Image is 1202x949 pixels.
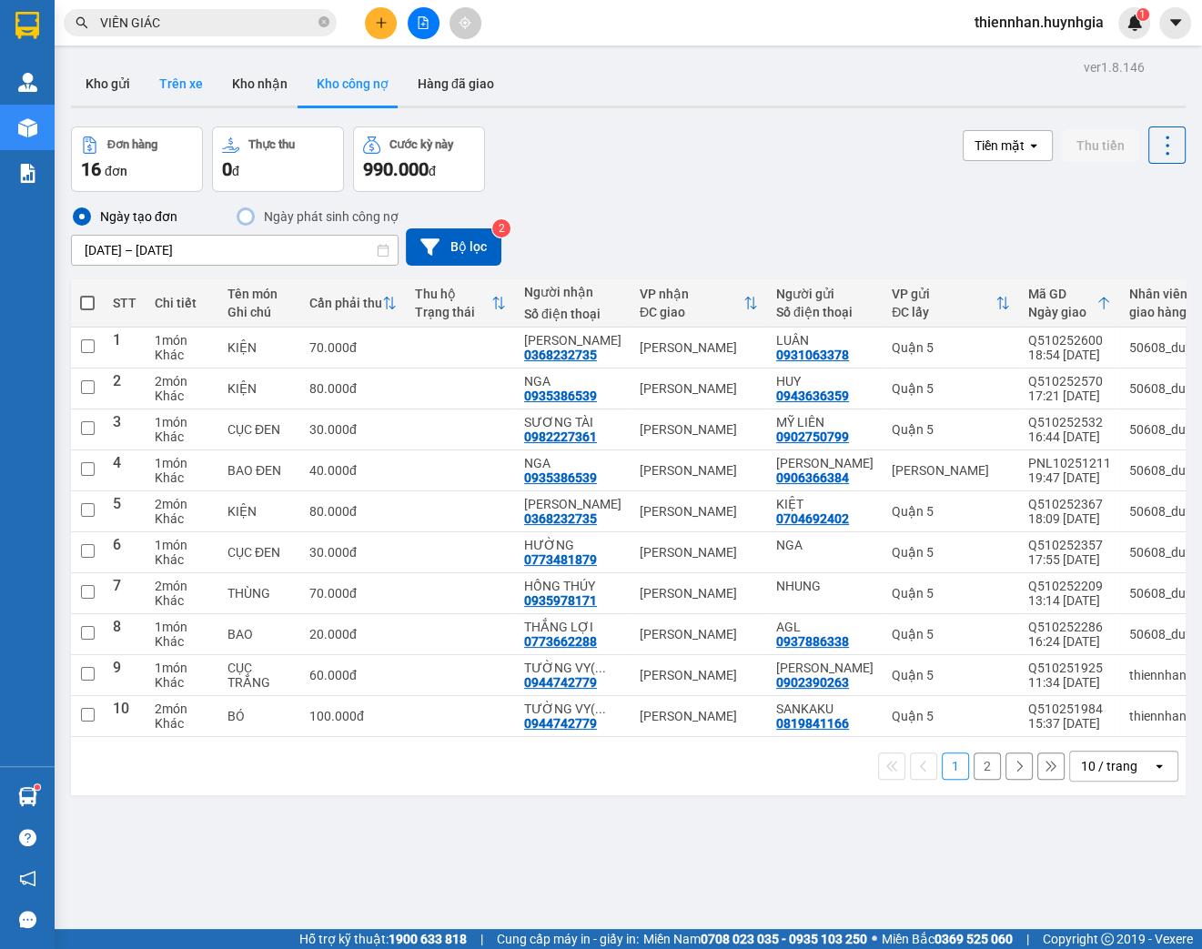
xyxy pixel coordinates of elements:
[892,422,1010,437] div: Quận 5
[349,463,357,478] span: đ
[227,586,291,601] div: THÙNG
[776,675,849,690] div: 0902390263
[309,709,397,723] div: 100.000
[71,126,203,192] button: Đơn hàng16đơn
[524,429,597,444] div: 0982227361
[318,16,329,27] span: close-circle
[155,675,209,690] div: Khác
[155,593,209,608] div: Khác
[155,374,209,389] div: 2 món
[892,586,1010,601] div: Quận 5
[524,511,597,526] div: 0368232735
[1028,552,1111,567] div: 17:55 [DATE]
[155,296,209,310] div: Chi tiết
[524,470,597,485] div: 0935386539
[155,429,209,444] div: Khác
[365,7,397,39] button: plus
[227,381,291,396] div: KIỆN
[1028,675,1111,690] div: 11:34 [DATE]
[892,709,1010,723] div: Quận 5
[1028,538,1111,552] div: Q510252357
[640,504,758,519] div: [PERSON_NAME]
[1028,456,1111,470] div: PNL10251211
[19,870,36,887] span: notification
[892,668,1010,682] div: Quận 5
[1028,374,1111,389] div: Q510252570
[640,287,743,301] div: VP nhận
[524,538,621,552] div: HƯỜNG
[14,115,164,136] div: 40.000
[389,138,453,151] div: Cước kỳ này
[113,333,136,362] div: 1
[113,374,136,403] div: 2
[155,497,209,511] div: 2 món
[155,348,209,362] div: Khác
[14,116,69,136] span: Đã thu :
[429,164,436,178] span: đ
[776,287,874,301] div: Người gửi
[15,15,44,35] span: Gửi:
[524,389,597,403] div: 0935386539
[309,381,397,396] div: 80.000
[449,7,481,39] button: aim
[524,348,597,362] div: 0368232735
[155,579,209,593] div: 2 món
[349,668,357,682] span: đ
[776,333,874,348] div: LUÂN
[643,929,867,949] span: Miền Nam
[375,16,388,29] span: plus
[19,829,36,846] span: question-circle
[776,538,874,552] div: NGA
[640,709,758,723] div: [PERSON_NAME]
[155,389,209,403] div: Khác
[1028,470,1111,485] div: 19:47 [DATE]
[776,497,874,511] div: KIỆT
[1167,15,1184,31] span: caret-down
[113,296,136,310] div: STT
[174,15,301,37] div: Quận 5
[105,164,127,178] span: đơn
[227,287,291,301] div: Tên món
[227,709,291,723] div: BÓ
[113,497,136,526] div: 5
[892,305,995,319] div: ĐC lấy
[892,381,1010,396] div: Quận 5
[35,784,40,790] sup: 1
[776,579,874,593] div: NHUNG
[776,716,849,731] div: 0819841166
[155,511,209,526] div: Khác
[960,11,1118,34] span: thiennhan.huynhgia
[524,333,621,348] div: VÂN NAVI
[309,545,397,560] div: 30.000
[227,661,291,690] div: CỤC TRẮNG
[631,279,767,328] th: Toggle SortBy
[934,932,1013,946] strong: 0369 525 060
[349,627,357,641] span: đ
[227,305,291,319] div: Ghi chú
[300,279,406,328] th: Toggle SortBy
[1028,593,1111,608] div: 13:14 [DATE]
[640,422,758,437] div: [PERSON_NAME]
[640,305,743,319] div: ĐC giao
[524,716,597,731] div: 0944742779
[349,340,357,355] span: đ
[1028,415,1111,429] div: Q510252532
[492,219,510,237] sup: 2
[1081,757,1137,775] div: 10 / trang
[776,348,849,362] div: 0931063378
[113,538,136,567] div: 6
[217,62,302,106] button: Kho nhận
[524,702,621,716] div: TƯỜNG VY( PHÚ ĐÔNG)
[640,381,758,396] div: [PERSON_NAME]
[1028,305,1096,319] div: Ngày giao
[155,661,209,675] div: 1 món
[408,7,439,39] button: file-add
[776,429,849,444] div: 0902750799
[1126,15,1143,31] img: icon-new-feature
[145,62,217,106] button: Trên xe
[415,287,491,301] div: Thu hộ
[1062,129,1139,162] button: Thu tiền
[15,12,39,39] img: logo-vxr
[406,279,515,328] th: Toggle SortBy
[113,702,136,731] div: 10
